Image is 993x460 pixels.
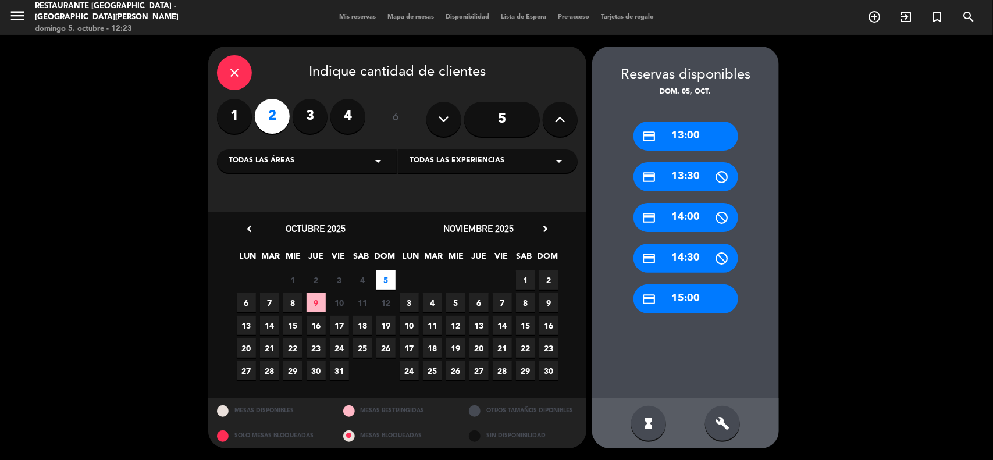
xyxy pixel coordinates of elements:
[334,398,461,423] div: MESAS RESTRINGIDAS
[642,211,657,225] i: credit_card
[353,316,372,335] span: 18
[330,293,349,312] span: 10
[633,284,738,313] div: 15:00
[633,203,738,232] div: 14:00
[330,361,349,380] span: 31
[330,316,349,335] span: 17
[260,293,279,312] span: 7
[539,316,558,335] span: 16
[539,361,558,380] span: 30
[376,338,396,358] span: 26
[35,1,240,23] div: Restaurante [GEOGRAPHIC_DATA] - [GEOGRAPHIC_DATA][PERSON_NAME]
[401,249,421,269] span: LUN
[716,416,729,430] i: build
[237,338,256,358] span: 20
[376,270,396,290] span: 5
[283,316,302,335] span: 15
[400,316,419,335] span: 10
[446,338,465,358] span: 19
[633,122,738,151] div: 13:00
[217,99,252,134] label: 1
[307,361,326,380] span: 30
[307,316,326,335] span: 16
[460,423,586,448] div: SIN DISPONIBILIDAD
[492,249,511,269] span: VIE
[217,55,578,90] div: Indique cantidad de clientes
[642,170,657,184] i: credit_card
[353,293,372,312] span: 11
[515,249,534,269] span: SAB
[307,249,326,269] span: JUE
[899,10,913,24] i: exit_to_app
[516,361,535,380] span: 29
[382,14,440,20] span: Mapa de mesas
[307,338,326,358] span: 23
[283,293,302,312] span: 8
[237,293,256,312] span: 6
[493,316,512,335] span: 14
[260,316,279,335] span: 14
[539,270,558,290] span: 2
[642,129,657,144] i: credit_card
[447,249,466,269] span: MIE
[493,338,512,358] span: 21
[352,249,371,269] span: SAB
[371,154,385,168] i: arrow_drop_down
[423,361,442,380] span: 25
[353,338,372,358] span: 25
[329,249,348,269] span: VIE
[400,361,419,380] span: 24
[208,423,334,448] div: SOLO MESAS BLOQUEADAS
[469,293,489,312] span: 6
[469,361,489,380] span: 27
[642,251,657,266] i: credit_card
[592,87,779,98] div: dom. 05, oct.
[376,293,396,312] span: 12
[539,293,558,312] span: 9
[539,223,551,235] i: chevron_right
[962,10,976,24] i: search
[444,223,514,234] span: noviembre 2025
[423,316,442,335] span: 11
[930,10,944,24] i: turned_in_not
[330,99,365,134] label: 4
[410,155,504,167] span: Todas las experiencias
[633,162,738,191] div: 13:30
[377,99,415,140] div: ó
[642,292,657,306] i: credit_card
[334,423,461,448] div: MESAS BLOQUEADAS
[243,223,255,235] i: chevron_left
[493,361,512,380] span: 28
[376,316,396,335] span: 19
[423,338,442,358] span: 18
[460,398,586,423] div: OTROS TAMAÑOS DIPONIBLES
[9,7,26,24] i: menu
[333,14,382,20] span: Mis reservas
[208,398,334,423] div: MESAS DISPONIBLES
[237,316,256,335] span: 13
[307,293,326,312] span: 9
[229,155,294,167] span: Todas las áreas
[552,14,595,20] span: Pre-acceso
[552,154,566,168] i: arrow_drop_down
[516,270,535,290] span: 1
[446,293,465,312] span: 5
[516,293,535,312] span: 8
[330,338,349,358] span: 24
[495,14,552,20] span: Lista de Espera
[283,361,302,380] span: 29
[516,316,535,335] span: 15
[440,14,495,20] span: Disponibilidad
[867,10,881,24] i: add_circle_outline
[539,338,558,358] span: 23
[469,249,489,269] span: JUE
[538,249,557,269] span: DOM
[283,338,302,358] span: 22
[283,270,302,290] span: 1
[330,270,349,290] span: 3
[400,293,419,312] span: 3
[239,249,258,269] span: LUN
[469,338,489,358] span: 20
[261,249,280,269] span: MAR
[592,64,779,87] div: Reservas disponibles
